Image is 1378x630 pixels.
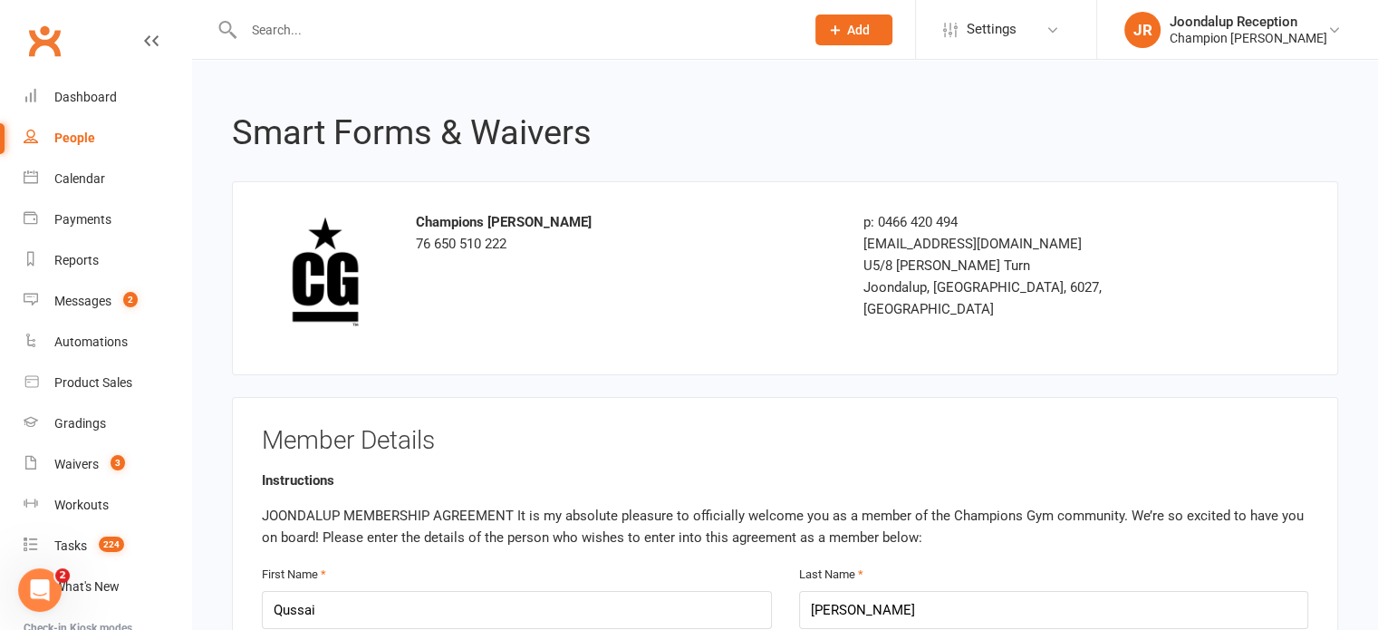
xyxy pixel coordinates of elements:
div: Payments [54,212,111,227]
a: Product Sales [24,363,191,403]
span: 2 [55,568,70,583]
div: Joondalup Reception [1170,14,1327,30]
a: Gradings [24,403,191,444]
a: People [24,118,191,159]
span: 2 [123,292,138,307]
div: Reports [54,253,99,267]
a: Tasks 224 [24,526,191,567]
div: People [54,131,95,145]
a: Workouts [24,485,191,526]
div: Dashboard [54,90,117,104]
div: Automations [54,334,128,349]
a: Reports [24,240,191,281]
a: Automations [24,322,191,363]
h3: Member Details [262,427,1308,455]
div: p: 0466 420 494 [863,211,1194,233]
div: Waivers [54,457,99,471]
a: Dashboard [24,77,191,118]
div: JR [1124,12,1161,48]
strong: Champions [PERSON_NAME] [416,214,592,230]
div: Champion [PERSON_NAME] [1170,30,1327,46]
div: What's New [54,579,120,594]
div: [EMAIL_ADDRESS][DOMAIN_NAME] [863,233,1194,255]
span: 224 [99,537,124,552]
div: 76 650 510 222 [416,211,836,255]
a: What's New [24,567,191,607]
button: Add [815,15,892,45]
div: Workouts [54,498,109,512]
span: Settings [967,9,1017,50]
div: Tasks [54,538,87,553]
div: Calendar [54,171,105,186]
a: Messages 2 [24,281,191,322]
label: Last Name [799,566,863,585]
div: Messages [54,294,111,308]
h2: Smart Forms & Waivers [232,114,1338,152]
a: Clubworx [22,18,67,63]
a: Waivers 3 [24,444,191,485]
a: Calendar [24,159,191,199]
strong: Instructions [262,472,334,489]
div: Gradings [54,416,106,431]
label: First Name [262,566,326,585]
p: JOONDALUP MEMBERSHIP AGREEMENT It is my absolute pleasure to officially welcome you as a member o... [262,505,1308,548]
span: Add [847,23,870,37]
iframe: Intercom live chat [18,568,62,612]
div: Product Sales [54,375,132,390]
a: Payments [24,199,191,240]
div: U5/8 [PERSON_NAME] Turn [863,255,1194,276]
img: image1673584531.png [262,211,389,338]
div: Joondalup, [GEOGRAPHIC_DATA], 6027, [GEOGRAPHIC_DATA] [863,276,1194,320]
input: Search... [238,17,792,43]
span: 3 [111,455,125,470]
